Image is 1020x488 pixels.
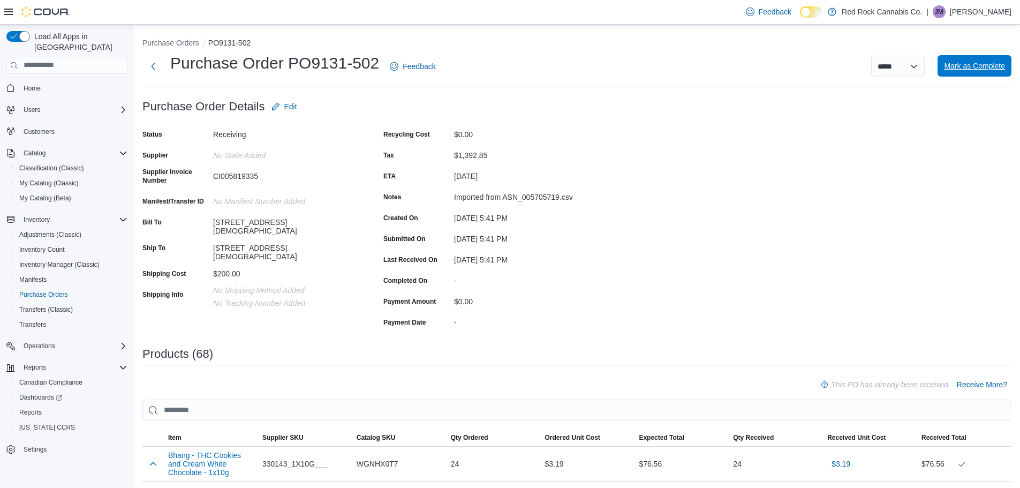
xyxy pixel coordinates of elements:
[11,161,132,176] button: Classification (Classic)
[142,151,168,160] label: Supplier
[19,378,82,387] span: Canadian Compliance
[19,361,127,374] span: Reports
[832,459,850,469] span: $3.19
[19,147,50,160] button: Catalog
[2,441,132,457] button: Settings
[733,433,774,442] span: Qty Received
[454,230,598,243] div: [DATE] 5:41 PM
[2,124,132,139] button: Customers
[383,235,426,243] label: Submitted On
[15,162,127,175] span: Classification (Classic)
[842,5,922,18] p: Red Rock Cannabis Co.
[142,197,204,206] label: Manifest/Transfer ID
[262,433,304,442] span: Supplier SKU
[213,147,357,160] div: No State added
[15,177,127,190] span: My Catalog (Classic)
[142,56,164,77] button: Next
[213,299,357,307] p: No Tracking Number added
[142,244,165,252] label: Ship To
[213,126,357,139] div: Receiving
[357,433,396,442] span: Catalog SKU
[142,218,162,227] label: Bill To
[19,442,127,456] span: Settings
[383,130,430,139] label: Recycling Cost
[938,55,1011,77] button: Mark as Complete
[213,239,357,261] div: [STREET_ADDRESS][DEMOGRAPHIC_DATA]
[19,230,81,239] span: Adjustments (Classic)
[213,265,357,278] div: $200.00
[383,318,426,327] label: Payment Date
[30,31,127,52] span: Load All Apps in [GEOGRAPHIC_DATA]
[383,276,427,285] label: Completed On
[6,76,127,485] nav: Complex example
[15,421,127,434] span: Washington CCRS
[15,162,88,175] a: Classification (Classic)
[634,429,729,446] button: Expected Total
[2,146,132,161] button: Catalog
[15,228,86,241] a: Adjustments (Classic)
[944,61,1005,71] span: Mark as Complete
[15,228,127,241] span: Adjustments (Classic)
[15,376,127,389] span: Canadian Compliance
[15,376,87,389] a: Canadian Compliance
[24,445,47,454] span: Settings
[11,405,132,420] button: Reports
[357,457,398,470] span: WGNHX0T7
[19,361,50,374] button: Reports
[19,393,62,402] span: Dashboards
[19,125,127,138] span: Customers
[11,176,132,191] button: My Catalog (Classic)
[11,257,132,272] button: Inventory Manager (Classic)
[454,272,598,285] div: -
[284,101,297,112] span: Edit
[403,61,435,72] span: Feedback
[447,429,541,446] button: Qty Ordered
[19,103,127,116] span: Users
[454,293,598,306] div: $0.00
[352,429,447,446] button: Catalog SKU
[262,457,327,470] span: 330143_1X10G___
[11,420,132,435] button: [US_STATE] CCRS
[213,214,357,235] div: [STREET_ADDRESS][DEMOGRAPHIC_DATA]
[950,5,1011,18] p: [PERSON_NAME]
[759,6,791,17] span: Feedback
[451,433,488,442] span: Qty Ordered
[827,433,886,442] span: Received Unit Cost
[11,191,132,206] button: My Catalog (Beta)
[213,193,357,206] div: No Manifest Number added
[142,37,1011,50] nav: An example of EuiBreadcrumbs
[24,342,55,350] span: Operations
[926,5,928,18] p: |
[24,84,41,93] span: Home
[19,340,127,352] span: Operations
[19,423,75,432] span: [US_STATE] CCRS
[21,6,70,17] img: Cova
[19,260,100,269] span: Inventory Manager (Classic)
[11,242,132,257] button: Inventory Count
[545,433,600,442] span: Ordered Unit Cost
[386,56,440,77] a: Feedback
[15,303,127,316] span: Transfers (Classic)
[19,290,68,299] span: Purchase Orders
[15,288,127,301] span: Purchase Orders
[142,290,184,299] label: Shipping Info
[170,52,379,74] h1: Purchase Order PO9131-502
[15,391,66,404] a: Dashboards
[827,453,855,475] button: $3.19
[15,318,127,331] span: Transfers
[454,251,598,264] div: [DATE] 5:41 PM
[142,348,213,361] h3: Products (68)
[24,127,55,136] span: Customers
[383,193,401,201] label: Notes
[15,391,127,404] span: Dashboards
[24,149,46,157] span: Catalog
[24,106,40,114] span: Users
[19,213,127,226] span: Inventory
[454,314,598,327] div: -
[2,339,132,354] button: Operations
[383,172,396,181] label: ETA
[19,443,51,456] a: Settings
[454,147,598,160] div: $1,392.85
[11,390,132,405] a: Dashboards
